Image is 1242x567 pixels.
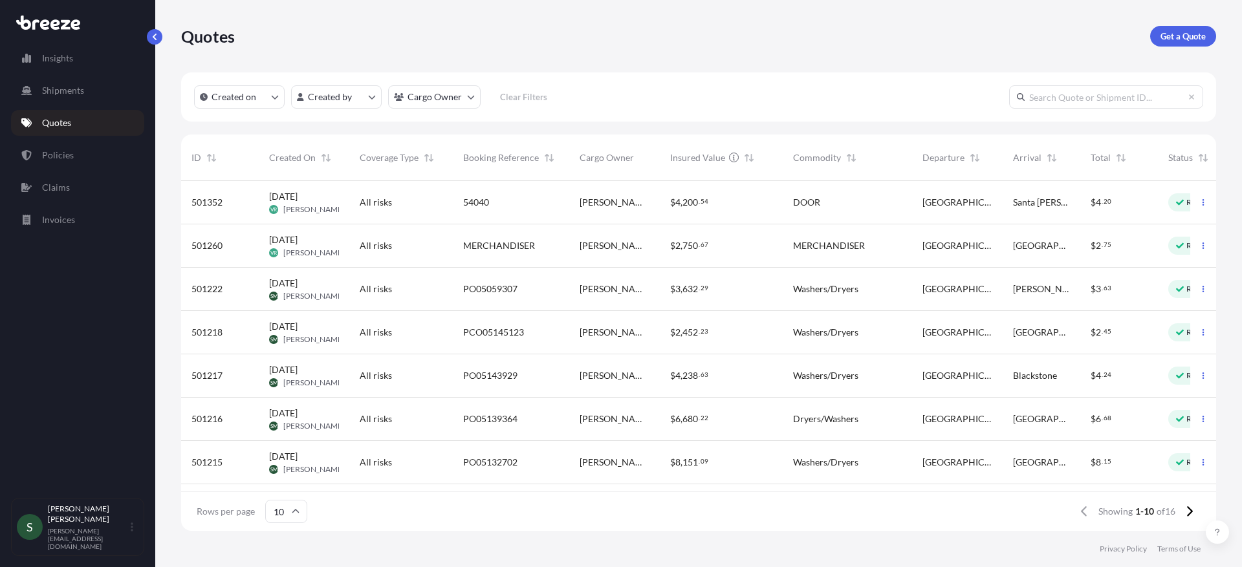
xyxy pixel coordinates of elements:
[699,329,700,334] span: .
[1096,241,1101,250] span: 2
[1102,242,1103,247] span: .
[27,520,33,533] span: S
[360,369,392,382] span: All risks
[269,450,298,463] span: [DATE]
[1168,151,1193,164] span: Status
[11,175,144,200] a: Claims
[283,248,345,258] span: [PERSON_NAME]
[1104,329,1111,334] span: 45
[1102,416,1103,420] span: .
[675,241,681,250] span: 2
[1102,329,1103,334] span: .
[699,242,700,247] span: .
[283,334,345,345] span: [PERSON_NAME]
[463,283,517,295] span: PO05059307
[701,242,708,247] span: 67
[270,203,277,216] span: VR
[1013,239,1070,252] span: [GEOGRAPHIC_DATA]
[1091,458,1096,467] span: $
[682,284,698,294] span: 632
[701,372,708,377] span: 63
[1091,328,1096,337] span: $
[463,326,524,339] span: PCO05145123
[1104,242,1111,247] span: 75
[1104,459,1111,464] span: 15
[922,369,992,382] span: [GEOGRAPHIC_DATA]
[681,371,682,380] span: ,
[1186,457,1208,467] p: Ready
[270,463,278,476] span: SM
[1013,283,1070,295] span: [PERSON_NAME]
[1044,150,1060,166] button: Sort
[1096,198,1101,207] span: 4
[1100,544,1147,554] a: Privacy Policy
[1157,544,1201,554] a: Terms of Use
[1102,372,1103,377] span: .
[1186,414,1208,424] p: Ready
[269,363,298,376] span: [DATE]
[11,207,144,233] a: Invoices
[670,414,675,423] span: $
[699,372,700,377] span: .
[283,464,345,475] span: [PERSON_NAME]
[793,369,858,382] span: Washers/Dryers
[270,290,278,303] span: SM
[191,326,223,339] span: 501218
[699,459,700,464] span: .
[922,412,992,425] span: [GEOGRAPHIC_DATA]
[1091,371,1096,380] span: $
[270,246,277,259] span: VR
[701,199,708,204] span: 54
[675,284,681,294] span: 3
[699,199,700,204] span: .
[670,458,675,467] span: $
[675,371,681,380] span: 4
[360,283,392,295] span: All risks
[388,85,481,109] button: cargoOwner Filter options
[291,85,382,109] button: createdBy Filter options
[463,151,539,164] span: Booking Reference
[463,412,517,425] span: PO05139364
[318,150,334,166] button: Sort
[670,284,675,294] span: $
[675,328,681,337] span: 2
[681,328,682,337] span: ,
[844,150,859,166] button: Sort
[487,87,560,107] button: Clear Filters
[269,151,316,164] span: Created On
[421,150,437,166] button: Sort
[11,45,144,71] a: Insights
[1104,199,1111,204] span: 20
[1091,198,1096,207] span: $
[675,414,681,423] span: 6
[675,198,681,207] span: 4
[1186,197,1208,208] p: Ready
[682,328,698,337] span: 452
[699,416,700,420] span: .
[580,239,649,252] span: [PERSON_NAME] Logistics
[1195,150,1211,166] button: Sort
[1186,327,1208,337] p: Ready
[360,456,392,469] span: All risks
[793,196,820,209] span: DOOR
[681,414,682,423] span: ,
[922,151,964,164] span: Departure
[1102,459,1103,464] span: .
[1157,505,1175,518] span: of 16
[269,320,298,333] span: [DATE]
[270,376,278,389] span: SM
[922,239,992,252] span: [GEOGRAPHIC_DATA]
[463,456,517,469] span: PO05132702
[682,241,698,250] span: 750
[194,85,285,109] button: createdOn Filter options
[922,196,992,209] span: [GEOGRAPHIC_DATA]
[360,196,392,209] span: All risks
[1098,505,1133,518] span: Showing
[1160,30,1206,43] p: Get a Quote
[191,412,223,425] span: 501216
[670,241,675,250] span: $
[682,198,698,207] span: 200
[191,369,223,382] span: 501217
[283,291,345,301] span: [PERSON_NAME]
